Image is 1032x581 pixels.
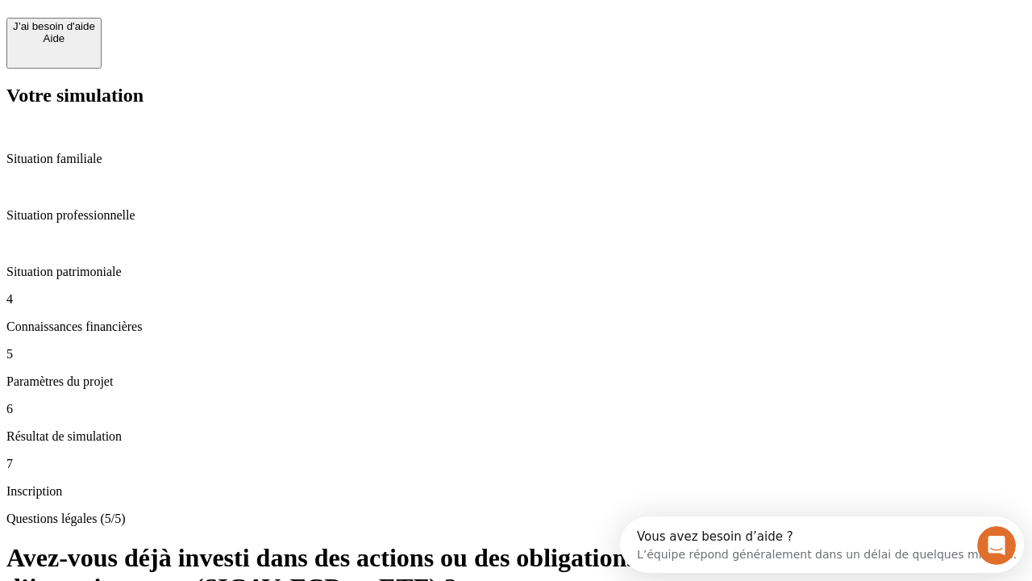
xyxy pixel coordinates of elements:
[17,27,397,44] div: L’équipe répond généralement dans un délai de quelques minutes.
[6,347,1026,362] p: 5
[6,484,1026,499] p: Inscription
[6,512,1026,526] p: Questions légales (5/5)
[6,402,1026,416] p: 6
[6,429,1026,444] p: Résultat de simulation
[620,516,1024,573] iframe: Intercom live chat discovery launcher
[13,32,95,44] div: Aide
[6,320,1026,334] p: Connaissances financières
[6,292,1026,307] p: 4
[977,526,1016,565] iframe: Intercom live chat
[6,457,1026,471] p: 7
[6,6,444,51] div: Ouvrir le Messenger Intercom
[6,152,1026,166] p: Situation familiale
[6,208,1026,223] p: Situation professionnelle
[17,14,397,27] div: Vous avez besoin d’aide ?
[6,374,1026,389] p: Paramètres du projet
[6,85,1026,107] h2: Votre simulation
[6,265,1026,279] p: Situation patrimoniale
[13,20,95,32] div: J’ai besoin d'aide
[6,18,102,69] button: J’ai besoin d'aideAide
